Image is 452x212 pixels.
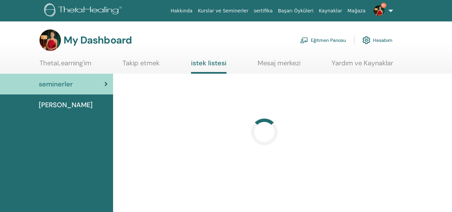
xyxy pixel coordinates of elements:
a: Eğitmen Panosu [300,33,346,48]
a: Başarı Öyküleri [275,5,316,17]
a: Takip etmek [122,59,160,72]
a: Hakkında [168,5,195,17]
img: default.jpg [39,29,61,51]
img: cog.svg [362,34,370,46]
a: Mağaza [345,5,368,17]
span: [PERSON_NAME] [39,100,93,110]
span: seminerler [39,79,73,89]
img: logo.png [44,3,124,18]
h3: My Dashboard [64,34,132,46]
a: istek listesi [191,59,227,74]
img: default.jpg [374,5,384,16]
a: Kaynaklar [316,5,345,17]
a: Kurslar ve Seminerler [195,5,251,17]
a: Hesabım [362,33,392,48]
a: Yardım ve Kaynaklar [332,59,393,72]
a: sertifika [251,5,275,17]
img: chalkboard-teacher.svg [300,37,308,43]
span: 9+ [381,3,386,8]
a: ThetaLearning'im [39,59,91,72]
a: Mesaj merkezi [258,59,300,72]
